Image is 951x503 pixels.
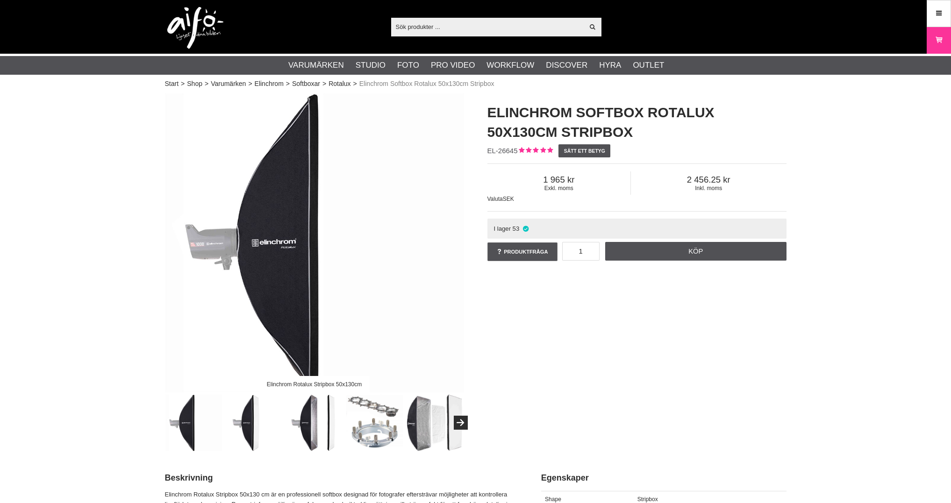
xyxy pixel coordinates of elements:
h2: Egenskaper [541,472,787,484]
img: Rotalux med enbart inre diffusorduk [286,395,343,451]
img: Softbox för porträttfoto som t.ex. rimlight [226,395,282,451]
img: Speedring köps separat, finns för 8 olika modeller [346,395,403,451]
span: Inkl. moms [631,185,786,191]
a: Varumärken [288,59,344,71]
div: Kundbetyg: 5.00 [518,146,553,156]
span: > [181,79,185,89]
span: 53 [513,225,520,232]
img: Elinchrom Rotalux Stripbox 50x130cm [165,395,222,451]
h1: Elinchrom Softbox Rotalux 50x130cm Stripbox [487,103,787,142]
span: 1 965 [487,175,631,185]
a: Köp [605,242,787,261]
span: SEK [503,196,514,202]
a: Workflow [486,59,534,71]
span: > [286,79,290,89]
a: Rotalux [329,79,350,89]
a: Shop [187,79,202,89]
span: > [322,79,326,89]
a: Studio [356,59,386,71]
span: Shape [545,496,561,503]
h2: Beskrivning [165,472,518,484]
img: Elinchrom Rotalux Stripbox 50x130cm [165,93,464,392]
a: Sätt ett betyg [558,144,610,157]
a: Discover [546,59,587,71]
input: Sök produkter ... [391,20,584,34]
a: Elinchrom [255,79,284,89]
span: Valuta [487,196,503,202]
a: Pro Video [431,59,475,71]
a: Produktfråga [487,242,558,261]
span: > [353,79,357,89]
a: Start [165,79,179,89]
a: Outlet [633,59,664,71]
img: Rotalux har dubbla diffusionsdukar [407,395,463,451]
span: > [248,79,252,89]
span: 2 456.25 [631,175,786,185]
a: Hyra [599,59,621,71]
span: > [205,79,208,89]
span: I lager [493,225,511,232]
div: Elinchrom Rotalux Stripbox 50x130cm [259,376,370,392]
img: logo.png [167,7,223,49]
span: EL-26645 [487,147,518,155]
a: Varumärken [211,79,246,89]
button: Next [454,416,468,430]
a: Softboxar [292,79,320,89]
i: I lager [522,225,529,232]
span: Exkl. moms [487,185,631,191]
span: Elinchrom Softbox Rotalux 50x130cm Stripbox [359,79,494,89]
a: Foto [397,59,419,71]
span: Stripbox [637,496,658,503]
